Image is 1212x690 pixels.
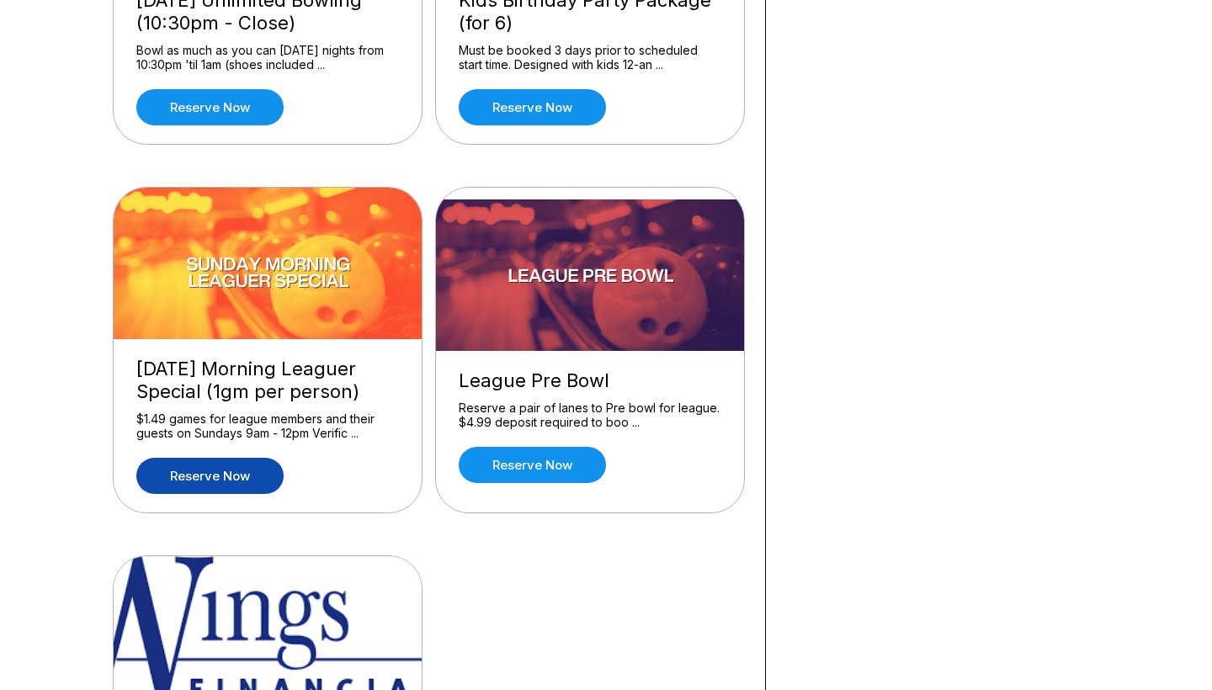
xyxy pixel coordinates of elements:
a: Reserve now [136,89,284,125]
a: Reserve now [136,458,284,494]
img: Sunday Morning Leaguer Special (1gm per person) [114,188,423,339]
div: $1.49 games for league members and their guests on Sundays 9am - 12pm Verific ... [136,411,399,441]
div: Bowl as much as you can [DATE] nights from 10:30pm 'til 1am (shoes included ... [136,43,399,72]
img: League Pre Bowl [436,199,746,351]
div: [DATE] Morning Leaguer Special (1gm per person) [136,358,399,403]
div: Must be booked 3 days prior to scheduled start time. Designed with kids 12-an ... [459,43,721,72]
div: Reserve a pair of lanes to Pre bowl for league. $4.99 deposit required to boo ... [459,401,721,430]
a: Reserve now [459,89,606,125]
div: League Pre Bowl [459,369,721,392]
a: Reserve now [459,447,606,483]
